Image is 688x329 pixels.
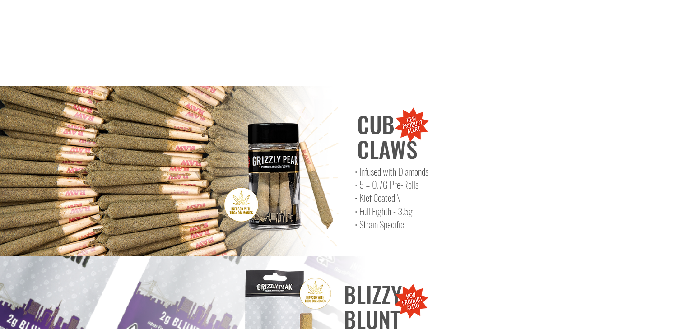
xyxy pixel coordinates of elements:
[355,164,428,232] span: • Infused with Diamonds • 5 – 0.7G Pre-Rolls • Kief Coated \ • Full Eighth - 3.5g • Strain Specific
[222,185,261,224] img: THC-infused.png
[392,105,432,144] img: ALERT.png
[194,93,357,256] img: 5pack-2.png
[392,282,431,321] img: ALERT.png
[357,107,418,165] span: CUB CLAWS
